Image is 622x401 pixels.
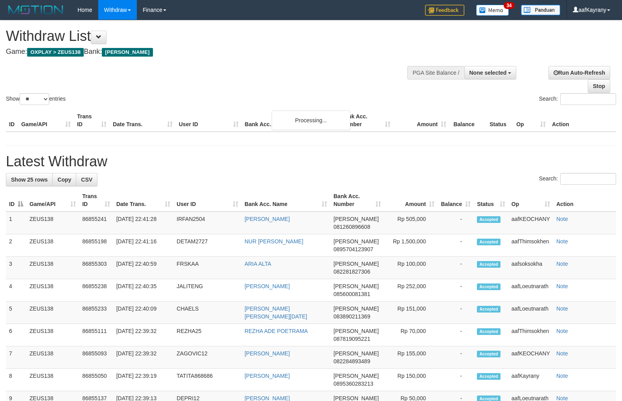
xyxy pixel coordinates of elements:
th: Trans ID: activate to sort column ascending [79,189,113,212]
span: [PERSON_NAME] [333,305,379,312]
td: [DATE] 22:41:16 [113,234,174,257]
select: Showentries [20,93,49,105]
span: [PERSON_NAME] [333,238,379,245]
th: Amount [394,109,449,132]
span: Accepted [477,261,501,268]
span: [PERSON_NAME] [333,373,379,379]
a: Note [556,328,568,334]
img: panduan.png [521,5,560,15]
span: Copy 082281827306 to clipboard [333,269,370,275]
span: [PERSON_NAME] [333,216,379,222]
td: 86855238 [79,279,113,302]
a: Copy [52,173,76,186]
span: Copy 081260896608 to clipboard [333,224,370,230]
span: [PERSON_NAME] [102,48,153,57]
td: Rp 151,000 [384,302,438,324]
th: ID [6,109,18,132]
td: ZAGOVIC12 [173,346,241,369]
td: 4 [6,279,26,302]
td: [DATE] 22:41:28 [113,212,174,234]
td: - [438,257,474,279]
span: [PERSON_NAME] [333,261,379,267]
td: 3 [6,257,26,279]
td: 8 [6,369,26,391]
a: Note [556,373,568,379]
th: Action [549,109,616,132]
h1: Latest Withdraw [6,154,616,169]
a: Note [556,350,568,357]
h4: Game: Bank: [6,48,407,56]
span: Accepted [477,306,501,313]
td: aafKEOCHANY [508,346,553,369]
span: None selected [469,70,507,76]
span: Copy 083890211369 to clipboard [333,313,370,320]
td: - [438,324,474,346]
span: Accepted [477,216,501,223]
th: Status: activate to sort column ascending [474,189,508,212]
th: User ID: activate to sort column ascending [173,189,241,212]
img: Button%20Memo.svg [476,5,509,16]
td: Rp 100,000 [384,257,438,279]
span: Show 25 rows [11,177,48,183]
td: Rp 155,000 [384,346,438,369]
a: Note [556,238,568,245]
span: Accepted [477,239,501,245]
td: ZEUS138 [26,302,79,324]
div: Processing... [272,110,350,130]
td: [DATE] 22:39:32 [113,346,174,369]
input: Search: [560,173,616,185]
td: [DATE] 22:40:59 [113,257,174,279]
th: Game/API [18,109,74,132]
a: Note [556,216,568,222]
label: Search: [539,93,616,105]
td: Rp 252,000 [384,279,438,302]
input: Search: [560,93,616,105]
td: [DATE] 22:40:35 [113,279,174,302]
td: Rp 70,000 [384,324,438,346]
td: [DATE] 22:40:09 [113,302,174,324]
th: Action [553,189,616,212]
a: [PERSON_NAME] [245,216,290,222]
a: [PERSON_NAME] [PERSON_NAME][DATE] [245,305,307,320]
td: - [438,346,474,369]
h1: Withdraw List [6,28,407,44]
td: ZEUS138 [26,324,79,346]
td: - [438,234,474,257]
th: Status [486,109,513,132]
span: Accepted [477,351,501,357]
td: - [438,302,474,324]
label: Search: [539,173,616,185]
th: Bank Acc. Number [338,109,394,132]
span: Accepted [477,373,501,380]
td: ZEUS138 [26,212,79,234]
button: None selected [464,66,517,79]
a: REZHA ADE POETRAMA [245,328,308,334]
td: 86855093 [79,346,113,369]
td: 6 [6,324,26,346]
td: IRFAN2504 [173,212,241,234]
a: Stop [588,79,610,93]
a: Run Auto-Refresh [548,66,610,79]
a: Note [556,261,568,267]
span: 34 [504,2,514,9]
a: [PERSON_NAME] [245,350,290,357]
th: Bank Acc. Name [242,109,338,132]
td: 2 [6,234,26,257]
span: Accepted [477,283,501,290]
td: 86855050 [79,369,113,391]
a: CSV [76,173,98,186]
td: Rp 150,000 [384,369,438,391]
th: Date Trans.: activate to sort column ascending [113,189,174,212]
a: Show 25 rows [6,173,53,186]
span: CSV [81,177,92,183]
th: Balance [449,109,486,132]
td: [DATE] 22:39:32 [113,324,174,346]
span: [PERSON_NAME] [333,350,379,357]
th: Amount: activate to sort column ascending [384,189,438,212]
td: 86855198 [79,234,113,257]
td: 86855111 [79,324,113,346]
td: ZEUS138 [26,369,79,391]
a: [PERSON_NAME] [245,283,290,289]
td: - [438,212,474,234]
a: NUR [PERSON_NAME] [245,238,303,245]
